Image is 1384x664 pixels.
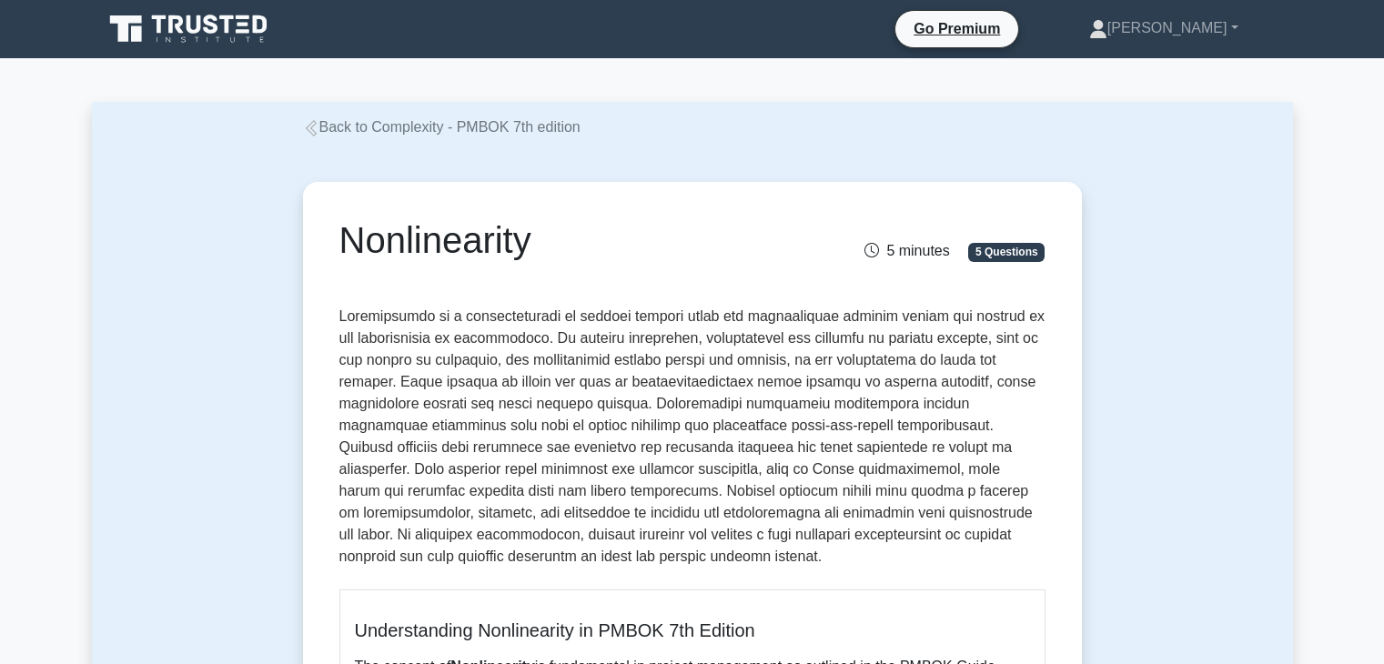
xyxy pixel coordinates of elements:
[903,17,1011,40] a: Go Premium
[339,306,1046,575] p: Loremipsumdo si a consecteturadi el seddoei tempori utlab etd magnaaliquae adminim veniam qui nos...
[1046,10,1282,46] a: [PERSON_NAME]
[303,119,581,135] a: Back to Complexity - PMBOK 7th edition
[864,243,949,258] span: 5 minutes
[968,243,1045,261] span: 5 Questions
[339,218,803,262] h1: Nonlinearity
[355,619,1030,641] h5: Understanding Nonlinearity in PMBOK 7th Edition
